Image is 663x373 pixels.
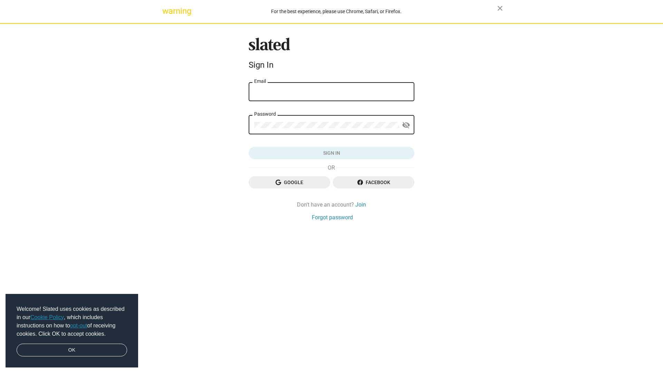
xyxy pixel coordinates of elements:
button: Facebook [333,176,414,189]
button: Google [249,176,330,189]
mat-icon: warning [162,7,171,15]
button: Show password [399,118,413,132]
div: For the best experience, please use Chrome, Safari, or Firefox. [175,7,497,16]
sl-branding: Sign In [249,38,414,73]
a: Join [355,201,366,208]
mat-icon: close [496,4,504,12]
span: Google [254,176,325,189]
a: dismiss cookie message [17,344,127,357]
a: Cookie Policy [30,314,64,320]
div: cookieconsent [6,294,138,368]
mat-icon: visibility_off [402,120,410,131]
a: Forgot password [312,214,353,221]
div: Don't have an account? [249,201,414,208]
span: Welcome! Slated uses cookies as described in our , which includes instructions on how to of recei... [17,305,127,338]
span: Facebook [338,176,409,189]
a: opt-out [70,323,87,328]
div: Sign In [249,60,414,70]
